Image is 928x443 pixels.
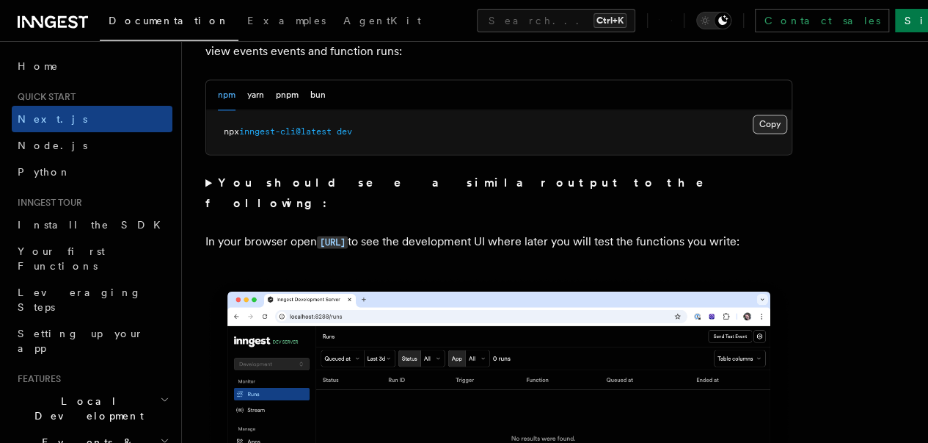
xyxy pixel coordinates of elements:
[205,176,724,210] strong: You should see a similar output to the following:
[317,234,348,248] a: [URL]
[18,113,87,125] span: Next.js
[205,173,792,214] summary: You should see a similar output to the following:
[12,212,172,238] a: Install the SDK
[696,12,731,29] button: Toggle dark mode
[238,4,335,40] a: Examples
[18,245,105,272] span: Your first Functions
[12,197,82,209] span: Inngest tour
[239,126,332,137] span: inngest-cli@latest
[343,15,421,26] span: AgentKit
[247,80,264,110] button: yarn
[12,394,160,423] span: Local Development
[12,320,172,361] a: Setting up your app
[12,279,172,320] a: Leveraging Steps
[12,53,172,79] a: Home
[755,9,889,32] a: Contact sales
[753,115,787,134] button: Copy
[18,287,142,313] span: Leveraging Steps
[12,388,172,429] button: Local Development
[18,140,87,151] span: Node.js
[12,159,172,185] a: Python
[18,219,169,231] span: Install the SDK
[317,236,348,248] code: [URL]
[12,238,172,279] a: Your first Functions
[109,15,230,26] span: Documentation
[310,80,326,110] button: bun
[593,13,626,28] kbd: Ctrl+K
[247,15,326,26] span: Examples
[18,59,59,73] span: Home
[100,4,238,41] a: Documentation
[224,126,239,137] span: npx
[12,106,172,132] a: Next.js
[12,132,172,159] a: Node.js
[18,166,71,178] span: Python
[205,231,792,253] p: In your browser open to see the development UI where later you will test the functions you write:
[218,80,235,110] button: npm
[477,9,635,32] button: Search...Ctrl+K
[18,328,144,354] span: Setting up your app
[12,91,76,103] span: Quick start
[276,80,299,110] button: pnpm
[335,4,430,40] a: AgentKit
[12,373,61,385] span: Features
[337,126,352,137] span: dev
